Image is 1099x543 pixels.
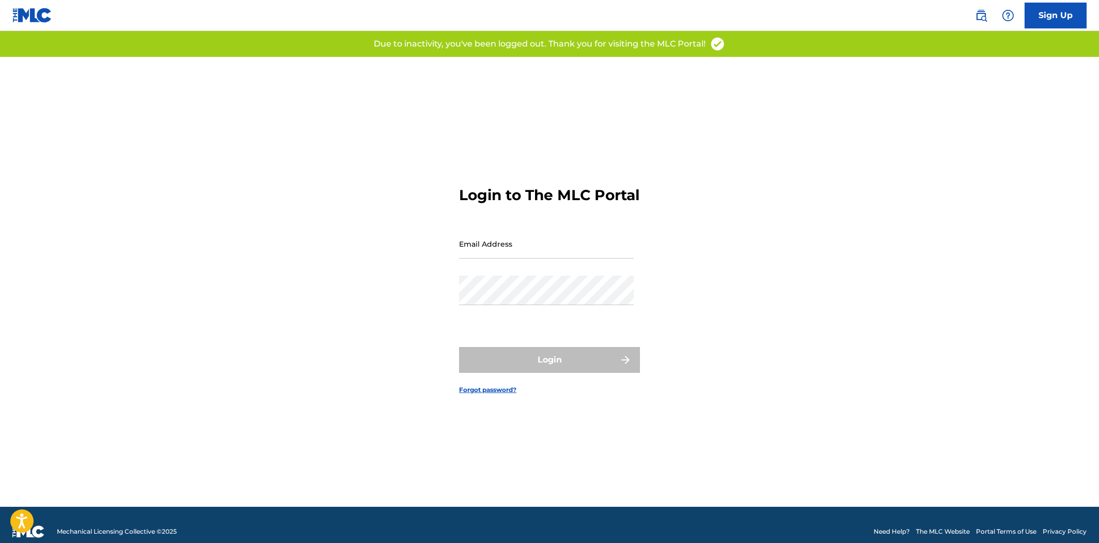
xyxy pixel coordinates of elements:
[998,5,1018,26] div: Help
[1002,9,1014,22] img: help
[916,527,970,536] a: The MLC Website
[57,527,177,536] span: Mechanical Licensing Collective © 2025
[12,525,44,538] img: logo
[1025,3,1087,28] a: Sign Up
[975,9,987,22] img: search
[1043,527,1087,536] a: Privacy Policy
[459,186,639,204] h3: Login to The MLC Portal
[976,527,1036,536] a: Portal Terms of Use
[971,5,991,26] a: Public Search
[710,36,725,52] img: access
[874,527,910,536] a: Need Help?
[374,38,706,50] p: Due to inactivity, you've been logged out. Thank you for visiting the MLC Portal!
[459,385,516,395] a: Forgot password?
[12,8,52,23] img: MLC Logo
